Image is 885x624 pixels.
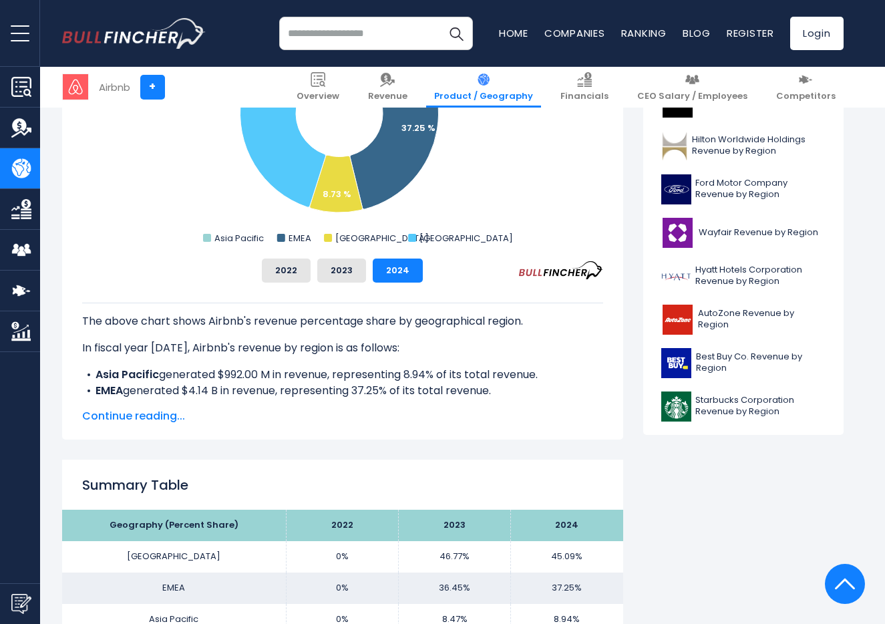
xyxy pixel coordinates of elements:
[335,232,429,245] text: [GEOGRAPHIC_DATA]
[695,265,826,287] span: Hyatt Hotels Corporation Revenue by Region
[96,367,159,382] b: Asia Pacific
[653,388,834,425] a: Starbucks Corporation Revenue by Region
[695,395,826,418] span: Starbucks Corporation Revenue by Region
[401,122,435,134] text: 37.25 %
[323,188,351,200] text: 8.73 %
[661,392,691,422] img: SBUX logo
[776,91,836,102] span: Competitors
[289,67,347,108] a: Overview
[434,91,533,102] span: Product / Geography
[82,340,603,356] p: In fiscal year [DATE], Airbnb's revenue by region is as follows:
[82,383,603,399] li: generated $4.14 B in revenue, representing 37.25% of its total revenue.
[637,91,747,102] span: CEO Salary / Employees
[426,67,541,108] a: Product / Geography
[621,26,667,40] a: Ranking
[214,232,264,245] text: Asia Pacific
[287,541,399,573] td: 0%
[288,232,311,245] text: EMEA
[99,80,130,95] div: Airbnb
[317,259,366,283] button: 2023
[287,510,399,541] th: 2022
[63,74,88,100] img: ABNB logo
[552,67,616,108] a: Financials
[399,541,511,573] td: 46.77%
[727,26,774,40] a: Register
[62,510,287,541] th: Geography (Percent Share)
[140,75,165,100] a: +
[373,259,423,283] button: 2024
[82,475,603,495] h2: Summary Table
[790,17,844,50] a: Login
[560,91,608,102] span: Financials
[768,67,844,108] a: Competitors
[661,305,694,335] img: AZO logo
[629,67,755,108] a: CEO Salary / Employees
[82,399,603,415] li: generated $969.00 M in revenue, representing 8.73% of its total revenue.
[499,26,528,40] a: Home
[82,367,603,383] li: generated $992.00 M in revenue, representing 8.94% of its total revenue.
[399,573,511,604] td: 36.45%
[62,18,206,49] a: Go to homepage
[399,510,511,541] th: 2023
[683,26,711,40] a: Blog
[82,313,603,329] p: The above chart shows Airbnb's revenue percentage share by geographical region.
[511,573,623,604] td: 37.25%
[262,259,311,283] button: 2022
[653,214,834,251] a: Wayfair Revenue by Region
[661,348,693,378] img: BBY logo
[698,308,826,331] span: AutoZone Revenue by Region
[699,227,818,239] span: Wayfair Revenue by Region
[62,541,287,573] td: [GEOGRAPHIC_DATA]
[696,351,825,374] span: Best Buy Co. Revenue by Region
[297,91,339,102] span: Overview
[360,67,415,108] a: Revenue
[699,97,803,108] span: NIKE Revenue by Region
[96,383,123,398] b: EMEA
[653,171,834,208] a: Ford Motor Company Revenue by Region
[511,541,623,573] td: 45.09%
[439,17,473,50] button: Search
[695,178,826,200] span: Ford Motor Company Revenue by Region
[419,232,513,245] text: [GEOGRAPHIC_DATA]
[653,128,834,164] a: Hilton Worldwide Holdings Revenue by Region
[661,261,691,291] img: H logo
[287,573,399,604] td: 0%
[82,408,603,424] span: Continue reading...
[661,131,689,161] img: HLT logo
[511,510,623,541] th: 2024
[62,573,287,604] td: EMEA
[62,18,206,49] img: bullfincher logo
[544,26,605,40] a: Companies
[661,174,691,204] img: F logo
[661,218,695,248] img: W logo
[653,258,834,295] a: Hyatt Hotels Corporation Revenue by Region
[96,399,215,414] b: [GEOGRAPHIC_DATA]
[692,134,825,157] span: Hilton Worldwide Holdings Revenue by Region
[82,303,603,511] div: The for Airbnb is the [GEOGRAPHIC_DATA], which represents 45.09% of its total revenue. The for Ai...
[653,301,834,338] a: AutoZone Revenue by Region
[368,91,407,102] span: Revenue
[653,345,834,381] a: Best Buy Co. Revenue by Region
